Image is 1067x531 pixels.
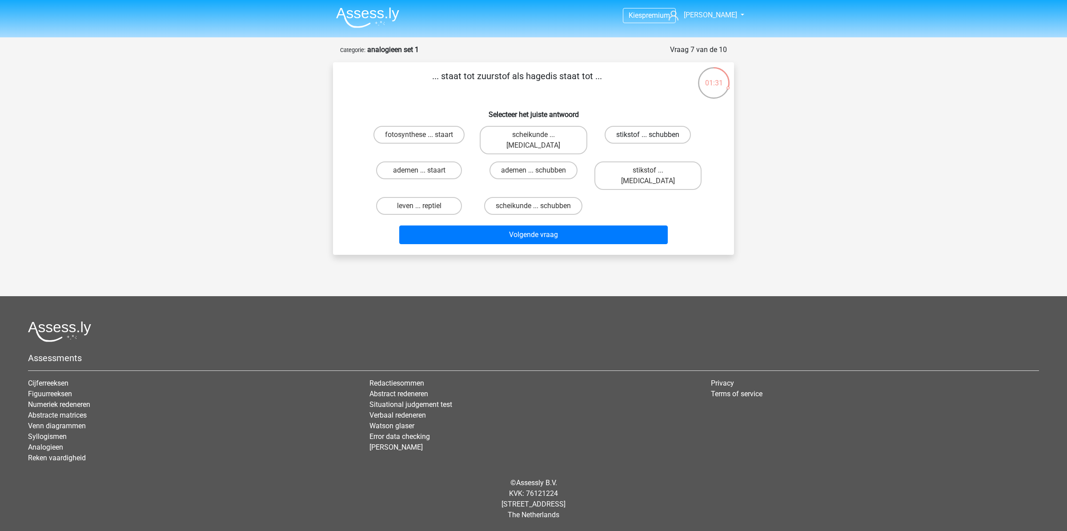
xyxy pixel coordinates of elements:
label: ademen ... staart [376,161,462,179]
a: Figuurreeksen [28,390,72,398]
a: Abstracte matrices [28,411,87,419]
a: Venn diagrammen [28,422,86,430]
a: Syllogismen [28,432,67,441]
a: Cijferreeksen [28,379,68,387]
img: Assessly logo [28,321,91,342]
a: Error data checking [369,432,430,441]
h5: Assessments [28,353,1039,363]
a: Privacy [711,379,734,387]
label: stikstof ... schubben [605,126,691,144]
a: Terms of service [711,390,762,398]
small: Categorie: [340,47,365,53]
label: fotosynthese ... staart [373,126,465,144]
button: Volgende vraag [399,225,668,244]
label: ademen ... schubben [489,161,578,179]
div: Vraag 7 van de 10 [670,44,727,55]
a: Reken vaardigheid [28,454,86,462]
a: Numeriek redeneren [28,400,90,409]
label: scheikunde ... [MEDICAL_DATA] [480,126,587,154]
span: premium [642,11,670,20]
h6: Selecteer het juiste antwoord [347,103,720,119]
p: ... staat tot zuurstof als hagedis staat tot ... [347,69,686,96]
div: 01:31 [697,66,730,88]
a: Situational judgement test [369,400,452,409]
div: © KVK: 76121224 [STREET_ADDRESS] The Netherlands [21,471,1046,527]
a: [PERSON_NAME] [665,10,738,20]
label: scheikunde ... schubben [484,197,582,215]
span: Kies [629,11,642,20]
a: [PERSON_NAME] [369,443,423,451]
img: Assessly [336,7,399,28]
a: Kiespremium [623,9,675,21]
a: Redactiesommen [369,379,424,387]
a: Verbaal redeneren [369,411,426,419]
label: stikstof ... [MEDICAL_DATA] [594,161,702,190]
a: Watson glaser [369,422,414,430]
a: Analogieen [28,443,63,451]
label: leven ... reptiel [376,197,462,215]
span: [PERSON_NAME] [684,11,737,19]
a: Abstract redeneren [369,390,428,398]
a: Assessly B.V. [516,479,557,487]
strong: analogieen set 1 [367,45,419,54]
